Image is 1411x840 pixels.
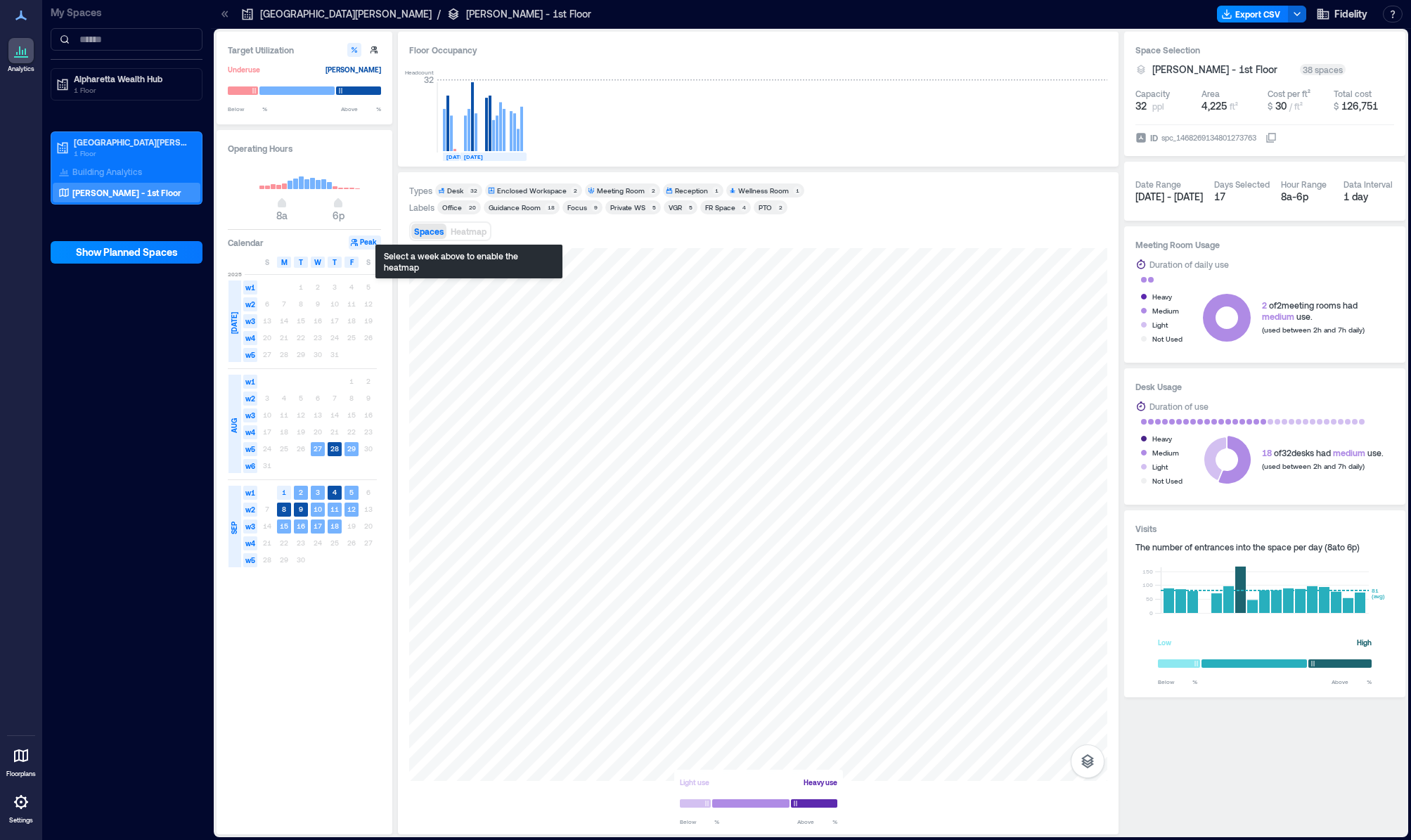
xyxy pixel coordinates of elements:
[1262,462,1365,470] span: (used between 2h and 7h daily)
[333,209,344,221] span: 6p
[243,425,257,439] span: w4
[333,488,337,496] text: 4
[265,257,269,268] span: S
[228,43,381,57] h3: Target Utilization
[1135,88,1170,99] div: Capacity
[347,444,356,453] text: 29
[243,314,257,328] span: w3
[442,202,462,212] div: Office
[797,818,837,826] span: Above %
[1289,101,1303,111] span: / ft²
[51,241,202,264] button: Show Planned Spaces
[1201,100,1227,112] span: 4,225
[1333,448,1365,458] span: medium
[299,505,303,513] text: 9
[228,418,240,433] span: AUG
[1262,325,1365,334] span: (used between 2h and 7h daily)
[1142,581,1153,588] tspan: 100
[1357,635,1372,650] div: High
[4,34,39,77] a: Analytics
[1152,332,1183,346] div: Not Used
[409,185,432,196] div: Types
[8,65,34,73] p: Analytics
[51,6,202,20] p: My Spaces
[468,186,479,195] div: 32
[705,202,735,212] div: FR Space
[349,488,354,496] text: 5
[228,270,242,278] span: 2025
[1334,101,1339,111] span: $
[314,444,322,453] text: 27
[1262,447,1384,458] div: of 32 desks had use.
[243,503,257,517] span: w2
[497,186,567,195] div: Enclosed Workspace
[341,105,381,113] span: Above %
[314,505,322,513] text: 10
[6,770,36,778] p: Floorplans
[1217,6,1289,22] button: Export CSV
[1334,7,1367,21] span: Fidelity
[1281,190,1332,204] div: 8a - 6p
[330,522,339,530] text: 18
[74,136,192,148] p: [GEOGRAPHIC_DATA][PERSON_NAME]
[686,203,695,212] div: 5
[409,202,434,213] div: Labels
[464,153,483,160] text: [DATE]
[330,505,339,513] text: 11
[1152,290,1172,304] div: Heavy
[1312,3,1372,25] button: Fidelity
[1152,101,1164,112] span: ppl
[759,202,772,212] div: PTO
[1135,43,1394,57] h3: Space Selection
[1201,88,1220,99] div: Area
[1135,380,1394,394] h3: Desk Usage
[414,226,444,236] span: Spaces
[243,536,257,550] span: w4
[1152,446,1179,460] div: Medium
[228,105,267,113] span: Below %
[1160,131,1258,145] div: spc_1468269134801273763
[76,245,178,259] span: Show Planned Spaces
[649,186,657,195] div: 2
[409,43,1107,57] div: Floor Occupancy
[326,63,381,77] div: [PERSON_NAME]
[1135,179,1181,190] div: Date Range
[243,486,257,500] span: w1
[1230,101,1238,111] span: ft²
[1281,179,1327,190] div: Hour Range
[669,202,682,212] div: VGR
[74,84,192,96] p: 1 Floor
[680,775,709,789] div: Light use
[260,7,432,21] p: [GEOGRAPHIC_DATA][PERSON_NAME]
[1158,635,1171,650] div: Low
[228,522,240,534] span: SEP
[448,224,489,239] button: Heatmap
[299,257,303,268] span: T
[72,187,181,198] p: [PERSON_NAME] - 1st Floor
[243,280,257,295] span: w1
[411,224,446,239] button: Spaces
[228,235,264,250] h3: Calendar
[1300,64,1346,75] div: 38 spaces
[776,203,785,212] div: 2
[489,202,541,212] div: Guidance Room
[680,818,719,826] span: Below %
[1262,299,1365,322] div: of 2 meeting rooms had use.
[1135,541,1394,553] div: The number of entrances into the space per day ( 8a to 6p )
[1152,474,1183,488] div: Not Used
[1149,257,1229,271] div: Duration of daily use
[712,186,721,195] div: 1
[228,312,240,334] span: [DATE]
[74,148,192,159] p: 1 Floor
[804,775,837,789] div: Heavy use
[675,186,708,195] div: Reception
[1332,678,1372,686] span: Above %
[1152,432,1172,446] div: Heavy
[597,186,645,195] div: Meeting Room
[1152,304,1179,318] div: Medium
[466,203,478,212] div: 20
[282,488,286,496] text: 1
[297,522,305,530] text: 16
[2,739,40,782] a: Floorplans
[610,202,645,212] div: Private WS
